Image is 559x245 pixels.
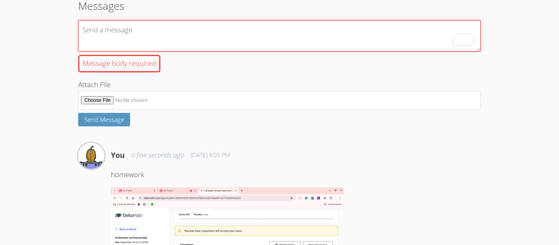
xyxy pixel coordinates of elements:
[111,169,481,181] p: homework
[84,115,124,124] span: Send Message
[191,151,230,159] span: [DATE] 8:05 PM
[78,143,104,169] img: vanessa palacios
[111,149,125,161] h4: You
[78,55,160,72] div: Message body required
[78,20,481,52] textarea: To enrich screen reader interactions, please activate Accessibility in Grammarly extension settings
[131,149,184,161] span: a few seconds ago
[78,113,130,126] button: Send Message
[78,91,481,110] input: Attach File
[78,80,110,89] span: Attach File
